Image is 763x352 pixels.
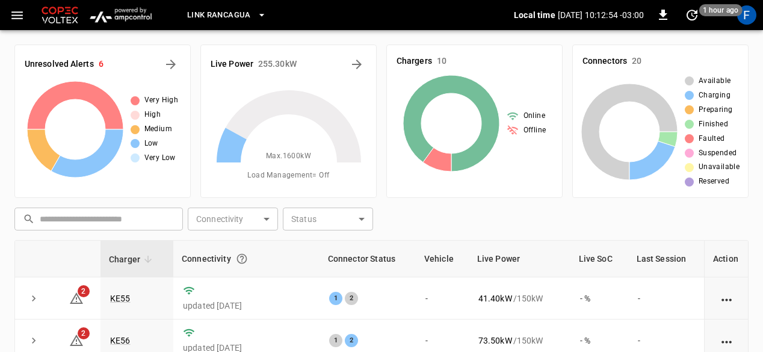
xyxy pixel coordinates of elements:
span: High [144,109,161,121]
span: Unavailable [699,161,740,173]
button: expand row [25,332,43,350]
span: Load Management = Off [247,170,329,182]
th: Action [704,241,748,277]
span: Low [144,138,158,150]
p: [DATE] 10:12:54 -03:00 [558,9,644,21]
button: expand row [25,289,43,307]
h6: Live Power [211,58,253,71]
div: 2 [345,334,358,347]
div: action cell options [719,335,734,347]
span: Reserved [699,176,729,188]
h6: 6 [99,58,103,71]
button: Link Rancagua [182,4,271,27]
h6: Unresolved Alerts [25,58,94,71]
span: Very Low [144,152,176,164]
span: Offline [524,125,546,137]
div: 2 [345,292,358,305]
th: Live Power [469,241,570,277]
button: All Alerts [161,55,181,74]
span: Online [524,110,545,122]
div: Connectivity [182,248,311,270]
th: Live SoC [570,241,628,277]
button: Energy Overview [347,55,366,74]
h6: Connectors [582,55,627,68]
img: ampcontrol.io logo [85,4,156,26]
div: action cell options [719,292,734,304]
a: 2 [69,335,84,344]
span: Medium [144,123,172,135]
span: Faulted [699,133,725,145]
button: set refresh interval [682,5,702,25]
span: 1 hour ago [699,4,743,16]
h6: Chargers [397,55,432,68]
h6: 20 [632,55,641,68]
span: 2 [78,285,90,297]
span: Charging [699,90,731,102]
span: Link Rancagua [187,8,251,22]
h6: 10 [437,55,446,68]
th: Vehicle [416,241,469,277]
td: - % [570,277,628,320]
div: / 150 kW [478,292,561,304]
td: - [628,277,704,320]
span: 2 [78,327,90,339]
span: Max. 1600 kW [266,150,311,162]
span: Very High [144,94,179,107]
th: Last Session [628,241,704,277]
div: profile-icon [737,5,756,25]
td: - [416,277,469,320]
p: 41.40 kW [478,292,512,304]
span: Available [699,75,731,87]
img: Customer Logo [39,4,81,26]
a: 2 [69,292,84,302]
a: KE56 [110,336,131,345]
div: 1 [329,334,342,347]
span: Preparing [699,104,733,116]
p: 73.50 kW [478,335,512,347]
p: updated [DATE] [183,300,310,312]
div: / 150 kW [478,335,561,347]
a: KE55 [110,294,131,303]
h6: 255.30 kW [258,58,297,71]
span: Finished [699,119,728,131]
th: Connector Status [320,241,416,277]
div: 1 [329,292,342,305]
p: Local time [514,9,555,21]
span: Charger [109,252,156,267]
button: Connection between the charger and our software. [231,248,253,270]
span: Suspended [699,147,737,159]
